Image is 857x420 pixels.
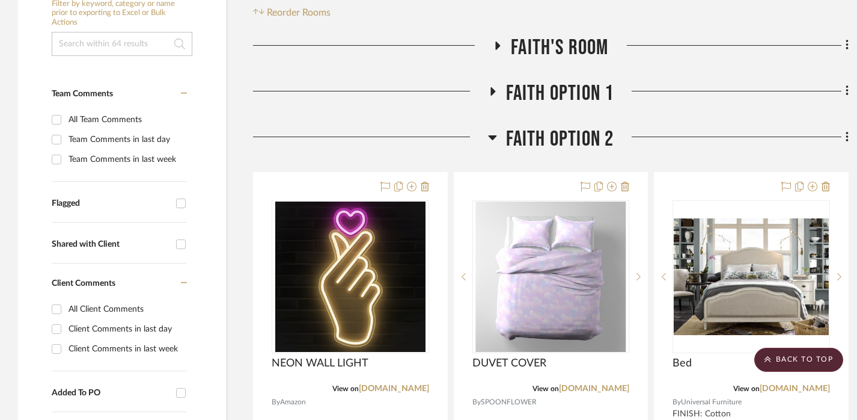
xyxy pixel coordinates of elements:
[69,320,184,339] div: Client Comments in last day
[472,357,546,370] span: DUVET COVER
[681,397,742,408] span: Universal Furniture
[760,384,830,393] a: [DOMAIN_NAME]
[272,357,368,370] span: NEON WALL LIGHT
[532,385,559,392] span: View on
[473,201,629,353] div: 0
[506,126,614,152] span: Faith Option 2
[481,397,537,408] span: SPOONFLOWER
[69,130,184,149] div: Team Comments in last day
[754,348,843,372] scroll-to-top-button: BACK TO TOP
[69,300,184,319] div: All Client Comments
[267,5,331,20] span: Reorder Rooms
[559,384,629,393] a: [DOMAIN_NAME]
[52,279,115,288] span: Client Comments
[506,81,614,107] span: Faith Option 1
[69,110,184,129] div: All Team Comments
[275,202,425,352] img: NEON WALL LIGHT
[332,385,359,392] span: View on
[672,397,681,408] span: By
[272,397,280,408] span: By
[359,384,429,393] a: [DOMAIN_NAME]
[475,202,626,352] img: DUVET COVER
[52,90,113,98] span: Team Comments
[52,239,170,250] div: Shared with Client
[69,150,184,169] div: Team Comments in last week
[511,35,608,61] span: Faith's Room
[69,339,184,359] div: Client Comments in last week
[674,218,829,335] img: Bed
[52,32,192,56] input: Search within 64 results
[280,397,306,408] span: Amazon
[733,385,760,392] span: View on
[52,199,170,209] div: Flagged
[472,397,481,408] span: By
[52,388,170,398] div: Added To PO
[253,5,331,20] button: Reorder Rooms
[672,357,692,370] span: Bed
